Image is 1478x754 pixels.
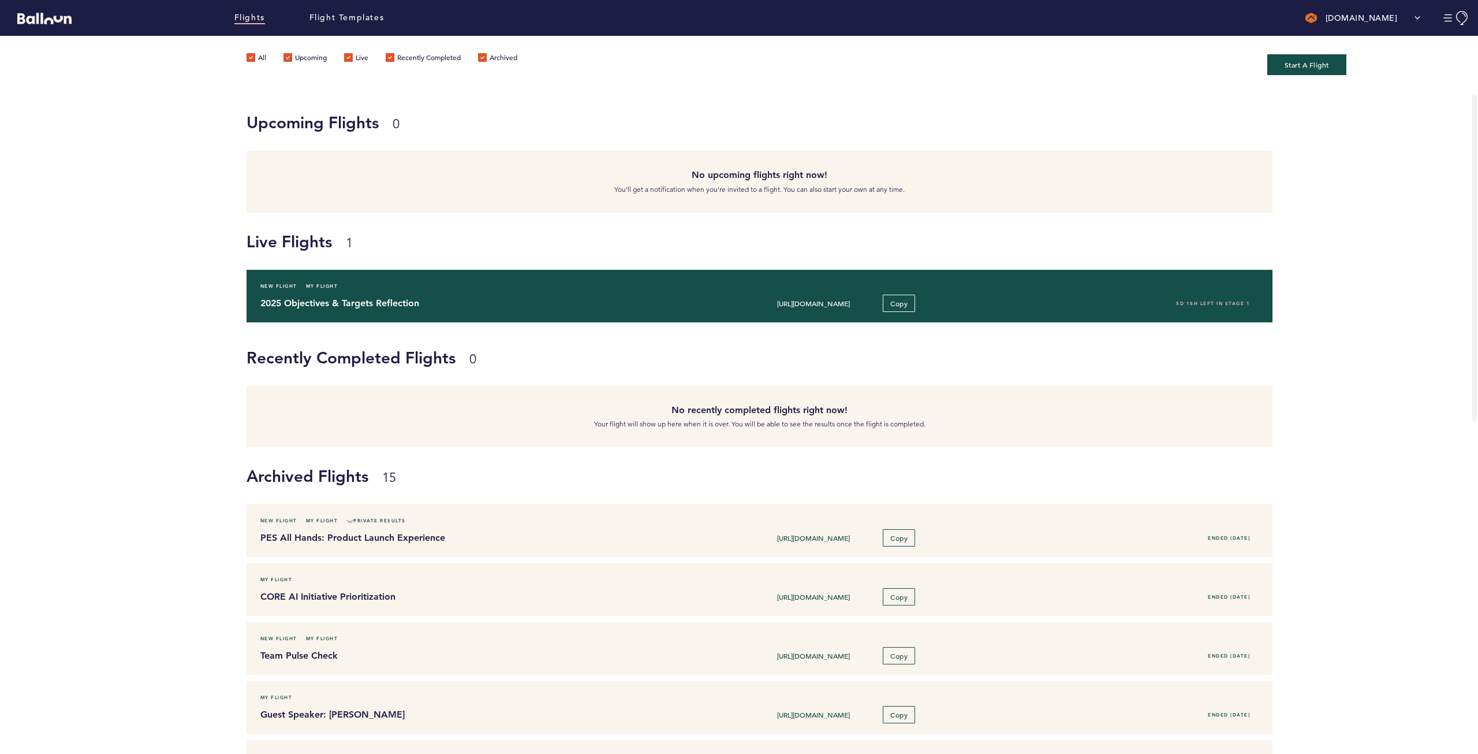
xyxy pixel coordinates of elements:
[255,403,1264,417] h4: No recently completed flights right now!
[260,280,297,292] span: New Flight
[260,649,666,663] h4: Team Pulse Check
[1300,6,1427,29] button: [DOMAIN_NAME]
[255,418,1264,430] p: Your flight will show up here when it is over. You will be able to see the results once the fligh...
[247,53,266,65] label: All
[890,592,908,601] span: Copy
[478,53,517,65] label: Archived
[9,12,72,24] a: Balloon
[306,633,338,644] span: My Flight
[393,116,400,132] small: 0
[346,235,353,251] small: 1
[1208,712,1250,718] span: Ended [DATE]
[247,346,1264,369] h1: Recently Completed Flights
[260,590,666,604] h4: CORE AI Initiative Prioritization
[883,588,915,606] button: Copy
[260,296,666,310] h4: 2025 Objectives & Targets Reflection
[260,708,666,722] h4: Guest Speaker: [PERSON_NAME]
[883,295,915,312] button: Copy
[283,53,327,65] label: Upcoming
[260,633,297,644] span: New Flight
[382,470,396,485] small: 15
[346,515,406,526] span: Private Results
[260,515,297,526] span: New Flight
[469,351,476,367] small: 0
[260,692,293,703] span: My Flight
[1208,535,1250,541] span: Ended [DATE]
[883,529,915,547] button: Copy
[306,515,338,526] span: My Flight
[306,280,338,292] span: My Flight
[890,533,908,543] span: Copy
[890,299,908,308] span: Copy
[247,111,1264,134] h1: Upcoming Flights
[1326,12,1398,24] p: [DOMAIN_NAME]
[1208,594,1250,600] span: Ended [DATE]
[260,574,293,585] span: My Flight
[1208,653,1250,659] span: Ended [DATE]
[890,710,908,719] span: Copy
[234,12,265,24] a: Flights
[17,13,72,24] svg: Balloon
[260,531,666,545] h4: PES All Hands: Product Launch Experience
[890,651,908,660] span: Copy
[883,706,915,723] button: Copy
[247,465,1469,488] h1: Archived Flights
[255,184,1264,195] p: You’ll get a notification when you’re invited to a flight. You can also start your own at any time.
[386,53,461,65] label: Recently Completed
[1267,54,1346,75] button: Start A Flight
[344,53,368,65] label: Live
[255,168,1264,182] h4: No upcoming flights right now!
[883,647,915,664] button: Copy
[1443,11,1469,25] button: Manage Account
[247,230,1469,253] h1: Live Flights
[1176,300,1250,306] span: 5D 18H left in stage 1
[309,12,385,24] a: Flight Templates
